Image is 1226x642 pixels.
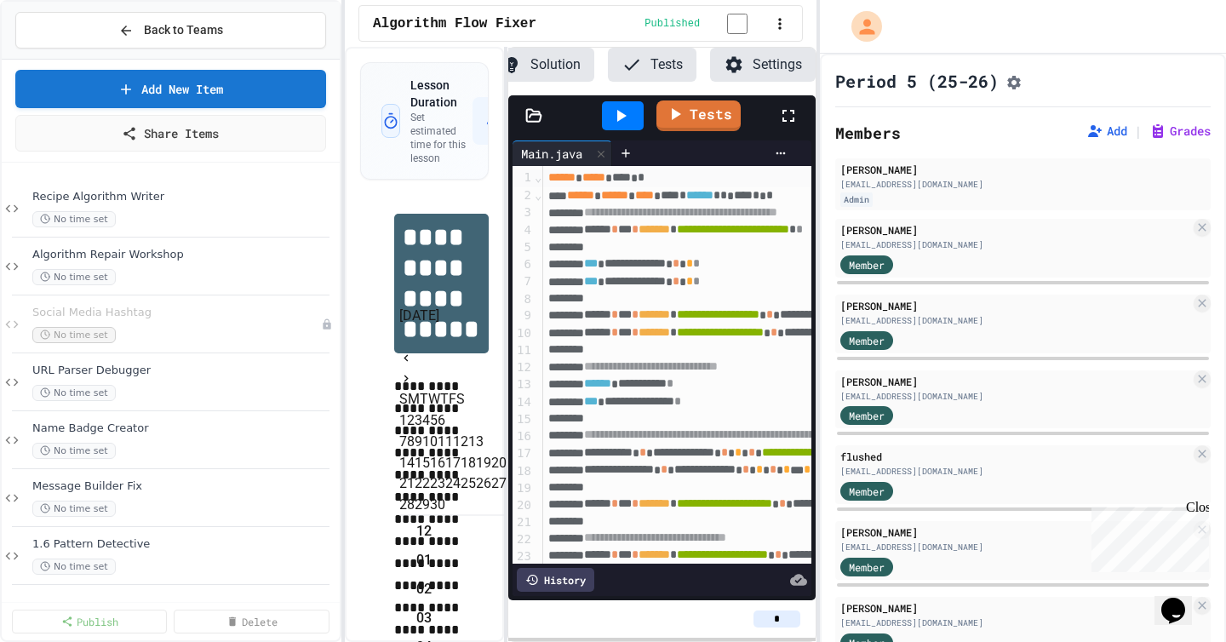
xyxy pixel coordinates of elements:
[513,497,534,514] div: 20
[656,100,741,131] a: Tests
[415,473,430,494] button: 22
[410,111,473,165] p: Set estimated time for this lesson
[488,48,594,82] button: Solution
[840,222,1190,238] div: [PERSON_NAME]
[321,318,333,330] div: Unpublished
[32,443,116,459] span: No time set
[840,192,873,207] div: Admin
[534,188,542,202] span: Fold line
[32,211,116,227] span: No time set
[422,410,430,431] button: 4
[491,452,507,473] button: 20
[461,452,476,473] button: 18
[849,559,885,575] span: Member
[32,306,321,320] span: Social Media Hashtag
[399,452,415,473] button: 14
[840,524,1190,540] div: [PERSON_NAME]
[835,69,999,93] h1: Period 5 (25-26)
[840,541,1190,553] div: [EMAIL_ADDRESS][DOMAIN_NAME]
[32,385,116,401] span: No time set
[422,431,438,451] button: 10
[835,121,901,145] h2: Members
[491,473,507,494] button: 27
[513,445,534,462] div: 17
[840,162,1206,177] div: [PERSON_NAME]
[513,256,534,273] div: 6
[840,298,1190,313] div: [PERSON_NAME]
[407,431,415,451] button: 8
[473,97,548,145] button: Set Time
[32,364,336,378] span: URL Parser Debugger
[534,170,542,184] span: Fold line
[513,428,534,445] div: 16
[456,391,465,407] span: Saturday
[461,473,476,494] button: 25
[834,7,886,46] div: My Account
[415,410,422,431] button: 3
[840,616,1190,629] div: [EMAIL_ADDRESS][DOMAIN_NAME]
[1134,121,1143,141] span: |
[1149,123,1211,140] button: Grades
[840,178,1206,191] div: [EMAIL_ADDRESS][DOMAIN_NAME]
[840,390,1190,403] div: [EMAIL_ADDRESS][DOMAIN_NAME]
[449,391,456,407] span: Friday
[415,452,430,473] button: 15
[416,605,507,632] li: 3 hours
[420,391,428,407] span: Tuesday
[840,374,1190,389] div: [PERSON_NAME]
[840,314,1190,327] div: [EMAIL_ADDRESS][DOMAIN_NAME]
[32,248,336,262] span: Algorithm Repair Workshop
[416,547,507,574] li: 1 hours
[849,257,885,272] span: Member
[476,452,491,473] button: 19
[440,391,449,407] span: Thursday
[513,514,534,531] div: 21
[32,559,116,575] span: No time set
[15,115,326,152] a: Share Items
[645,17,700,31] span: Published
[399,368,413,388] button: Next month
[430,410,438,431] button: 5
[513,169,534,186] div: 1
[513,548,534,565] div: 23
[513,531,534,548] div: 22
[513,376,534,393] div: 13
[430,495,445,515] button: 30
[399,391,408,407] span: Sunday
[513,359,534,376] div: 12
[32,421,336,436] span: Name Badge Creator
[399,347,413,367] button: Previous month
[410,77,473,111] h3: Lesson Duration
[840,465,1190,478] div: [EMAIL_ADDRESS][DOMAIN_NAME]
[513,342,534,359] div: 11
[445,452,461,473] button: 17
[608,48,696,82] button: Tests
[513,307,534,324] div: 9
[840,449,1190,464] div: flushed
[416,576,507,603] li: 2 hours
[32,190,336,204] span: Recipe Algorithm Writer
[428,391,440,407] span: Wednesday
[710,48,816,82] button: Settings
[438,431,453,451] button: 11
[513,204,534,221] div: 3
[517,568,594,592] div: History
[513,222,534,239] div: 4
[840,238,1190,251] div: [EMAIL_ADDRESS][DOMAIN_NAME]
[513,325,534,342] div: 10
[416,518,507,545] li: 12 hours
[840,600,1190,616] div: [PERSON_NAME]
[513,394,534,411] div: 14
[415,495,430,515] button: 29
[32,269,116,285] span: No time set
[513,239,534,256] div: 5
[430,473,445,494] button: 23
[513,411,534,428] div: 15
[32,537,336,552] span: 1.6 Pattern Detective
[476,473,491,494] button: 26
[407,410,415,431] button: 2
[707,14,768,34] input: publish toggle
[32,479,336,494] span: Message Builder Fix
[32,501,116,517] span: No time set
[513,273,534,290] div: 7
